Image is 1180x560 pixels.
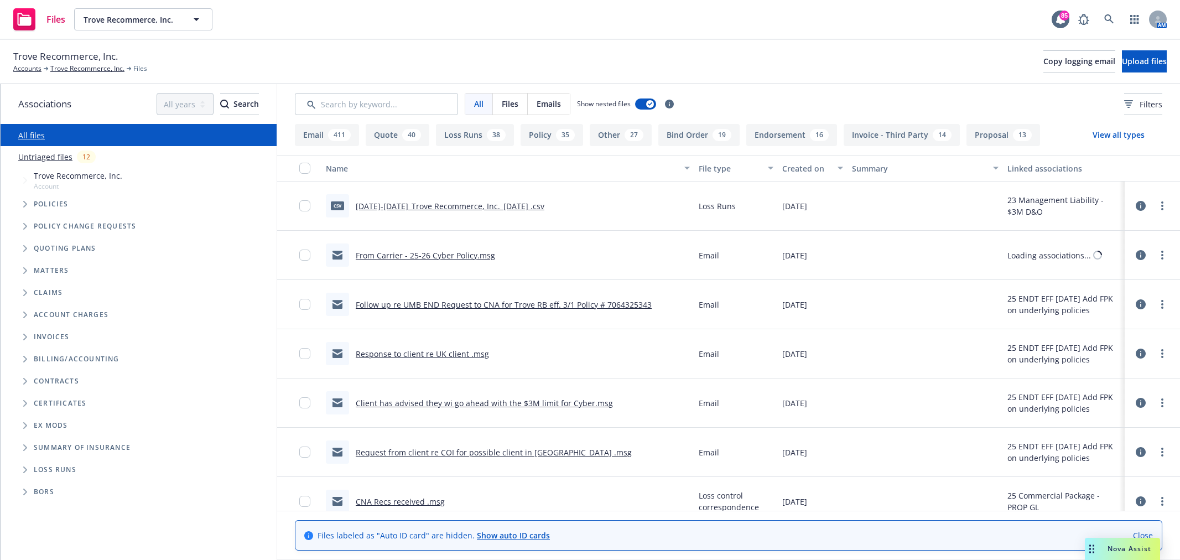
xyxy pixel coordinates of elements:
button: Policy [521,124,583,146]
div: 25 ENDT EFF [DATE] Add FPK on underlying policies [1007,293,1120,316]
button: Proposal [966,124,1040,146]
button: Other [590,124,652,146]
span: Contracts [34,378,79,385]
span: Billing/Accounting [34,356,119,362]
button: SearchSearch [220,93,259,115]
span: [DATE] [782,496,807,507]
span: Files [502,98,518,110]
a: Client has advised they wi go ahead with the $3M limit for Cyber.msg [356,398,613,408]
span: Email [699,299,719,310]
span: Files [133,64,147,74]
input: Select all [299,163,310,174]
div: File type [699,163,761,174]
button: Trove Recommerce, Inc. [74,8,212,30]
span: Matters [34,267,69,274]
div: 19 [713,129,731,141]
button: File type [694,155,778,182]
div: 25 ENDT EFF [DATE] Add FPK on underlying policies [1007,342,1120,365]
span: Files labeled as "Auto ID card" are hidden. [318,530,550,541]
input: Toggle Row Selected [299,250,310,261]
svg: Search [220,100,229,108]
a: Trove Recommerce, Inc. [50,64,124,74]
div: Linked associations [1007,163,1120,174]
span: BORs [34,489,54,495]
a: more [1156,495,1169,508]
a: Switch app [1124,8,1146,30]
div: Drag to move [1085,538,1099,560]
a: more [1156,298,1169,311]
span: Loss control correspondence [699,490,773,513]
div: 411 [328,129,351,141]
span: Loss Runs [34,466,76,473]
span: Account [34,182,122,191]
span: Email [699,250,719,261]
a: Report a Bug [1073,8,1095,30]
span: Policy change requests [34,223,136,230]
input: Search by keyword... [295,93,458,115]
div: 40 [402,129,421,141]
span: Email [699,447,719,458]
span: [DATE] [782,250,807,261]
button: Quote [366,124,429,146]
span: csv [331,201,344,210]
div: 25 ENDT EFF [DATE] Add FPK on underlying policies [1007,440,1120,464]
button: Email [295,124,359,146]
span: [DATE] [782,447,807,458]
button: Summary [848,155,1003,182]
a: Response to client re UK client .msg [356,349,489,359]
span: Show nested files [577,99,631,108]
span: Nova Assist [1108,544,1151,553]
input: Toggle Row Selected [299,397,310,408]
a: Untriaged files [18,151,72,163]
span: Emails [537,98,561,110]
button: Invoice - Third Party [844,124,960,146]
span: [DATE] [782,397,807,409]
div: 25 Commercial Package - PROP GL [1007,490,1120,513]
div: Name [326,163,678,174]
span: Summary of insurance [34,444,131,451]
input: Toggle Row Selected [299,447,310,458]
span: Email [699,348,719,360]
button: Filters [1124,93,1162,115]
div: Search [220,94,259,115]
div: Folder Tree Example [1,348,277,503]
span: Trove Recommerce, Inc. [13,49,118,64]
div: 38 [487,129,506,141]
div: 35 [556,129,575,141]
div: Loading associations... [1007,250,1091,261]
a: From Carrier - 25-26 Cyber Policy.msg [356,250,495,261]
span: Copy logging email [1043,56,1115,66]
a: more [1156,445,1169,459]
a: Request from client re COI for possible client in [GEOGRAPHIC_DATA] .msg [356,447,632,458]
button: Endorsement [746,124,837,146]
button: Loss Runs [436,124,514,146]
div: 27 [625,129,643,141]
input: Toggle Row Selected [299,348,310,359]
button: Name [321,155,694,182]
span: Certificates [34,400,86,407]
span: Ex Mods [34,422,67,429]
div: 12 [77,151,96,163]
span: Claims [34,289,63,296]
input: Toggle Row Selected [299,200,310,211]
span: [DATE] [782,348,807,360]
span: [DATE] [782,299,807,310]
a: Files [9,4,70,35]
button: Bind Order [658,124,740,146]
div: Created on [782,163,831,174]
span: Invoices [34,334,70,340]
button: Linked associations [1003,155,1125,182]
button: Upload files [1122,50,1167,72]
span: Trove Recommerce, Inc. [84,14,179,25]
a: Show auto ID cards [477,530,550,541]
div: Summary [852,163,986,174]
span: Files [46,15,65,24]
div: 16 [810,129,829,141]
a: more [1156,347,1169,360]
a: Close [1133,530,1153,541]
div: Tree Example [1,168,277,348]
div: 85 [1059,11,1069,20]
a: more [1156,199,1169,212]
button: Copy logging email [1043,50,1115,72]
span: Filters [1124,98,1162,110]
